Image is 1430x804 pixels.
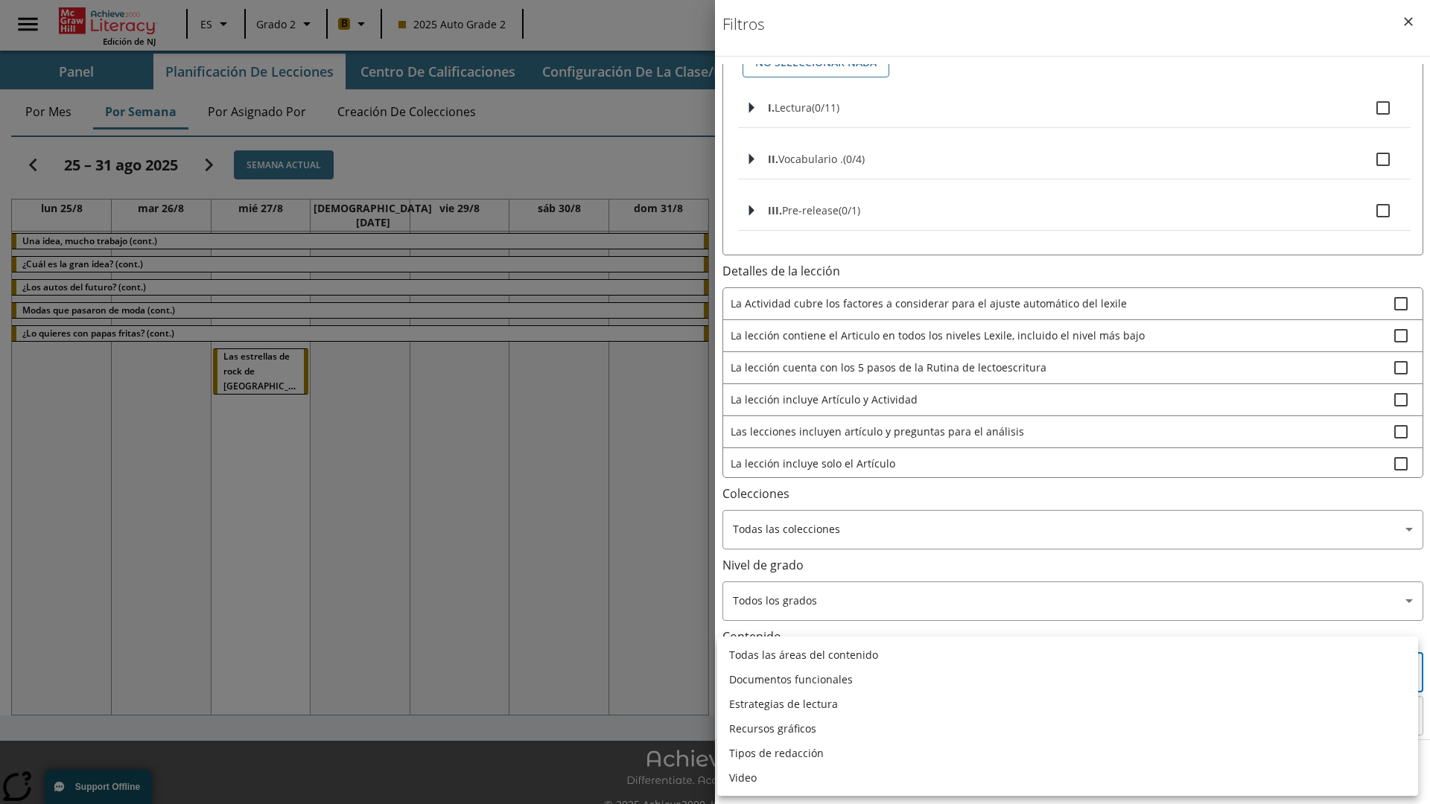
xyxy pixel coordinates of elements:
[717,741,1418,765] li: Tipos de redacción
[717,716,1418,741] li: Recursos gráficos
[717,642,1418,667] li: Todas las áreas del contenido
[717,765,1418,790] li: Video
[717,667,1418,692] li: Documentos funcionales
[717,692,1418,716] li: Estrategias de lectura
[717,636,1418,796] ul: Seleccione el Contenido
